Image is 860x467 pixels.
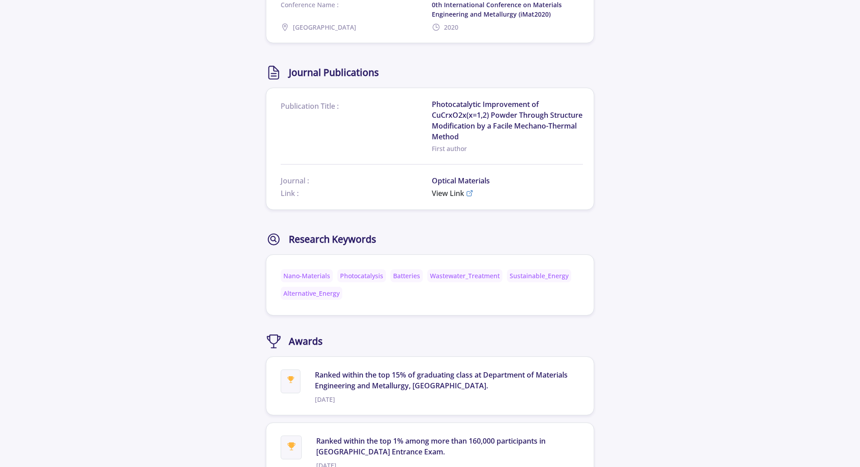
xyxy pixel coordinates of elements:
[281,101,432,111] span: Publication Title :
[444,22,458,32] span: 2020
[390,269,423,282] div: Batteries
[289,336,322,347] h2: Awards
[432,188,583,199] a: View Link
[432,99,583,142] span: Photocatalytic Improvement of CuCrxO2x(x=1,2) Powder Through Structure Modification by a Facile M...
[507,269,571,282] div: Sustainable_Energy
[289,67,379,78] h2: Journal Publications
[432,175,583,186] span: Optical Materials
[427,269,502,282] div: Wastewater_Treatment
[281,269,333,282] div: Nano-Materials
[289,234,376,245] h2: Research Keywords
[315,369,583,391] span: Ranked within the top 15% of graduating class at Department of Materials Engineering and Metallur...
[316,436,583,457] span: Ranked within the top 1% among more than 160,000 participants in [GEOGRAPHIC_DATA] Entrance Exam.
[281,287,342,300] div: Alternative_Energy
[337,269,386,282] div: Photocatalysis
[281,175,432,186] span: Journal :
[432,144,583,153] span: First author
[293,22,356,32] span: [GEOGRAPHIC_DATA]
[281,188,432,199] span: Link :
[315,395,583,404] span: [DATE]
[432,188,464,199] span: View Link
